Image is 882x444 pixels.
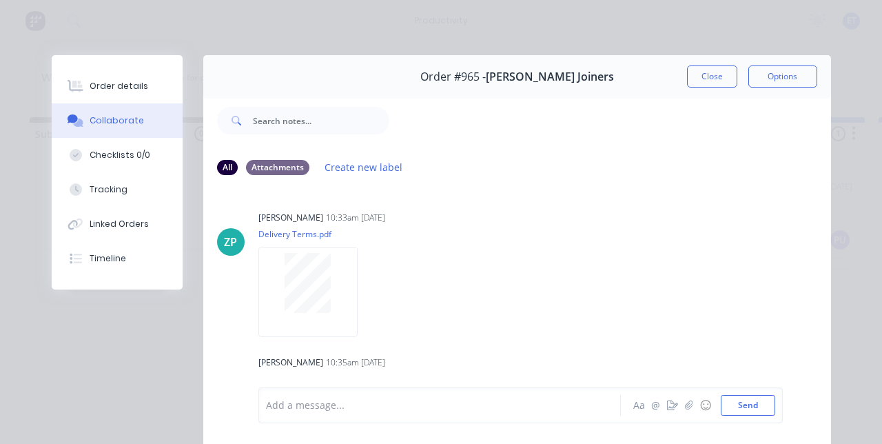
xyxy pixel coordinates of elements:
[52,241,183,276] button: Timeline
[318,158,410,176] button: Create new label
[486,70,614,83] span: [PERSON_NAME] Joiners
[253,107,389,134] input: Search notes...
[90,183,127,196] div: Tracking
[420,70,486,83] span: Order #965 -
[90,149,150,161] div: Checklists 0/0
[52,69,183,103] button: Order details
[90,80,148,92] div: Order details
[90,114,144,127] div: Collaborate
[52,138,183,172] button: Checklists 0/0
[217,160,238,175] div: All
[90,218,149,230] div: Linked Orders
[224,234,237,250] div: ZP
[326,212,385,224] div: 10:33am [DATE]
[52,207,183,241] button: Linked Orders
[90,252,126,265] div: Timeline
[721,395,775,416] button: Send
[258,212,323,224] div: [PERSON_NAME]
[52,172,183,207] button: Tracking
[258,356,323,369] div: [PERSON_NAME]
[687,65,737,88] button: Close
[648,397,664,414] button: @
[748,65,817,88] button: Options
[246,160,309,175] div: Attachments
[326,356,385,369] div: 10:35am [DATE]
[631,397,648,414] button: Aa
[697,397,714,414] button: ☺
[52,103,183,138] button: Collaborate
[258,228,371,240] p: Delivery Terms.pdf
